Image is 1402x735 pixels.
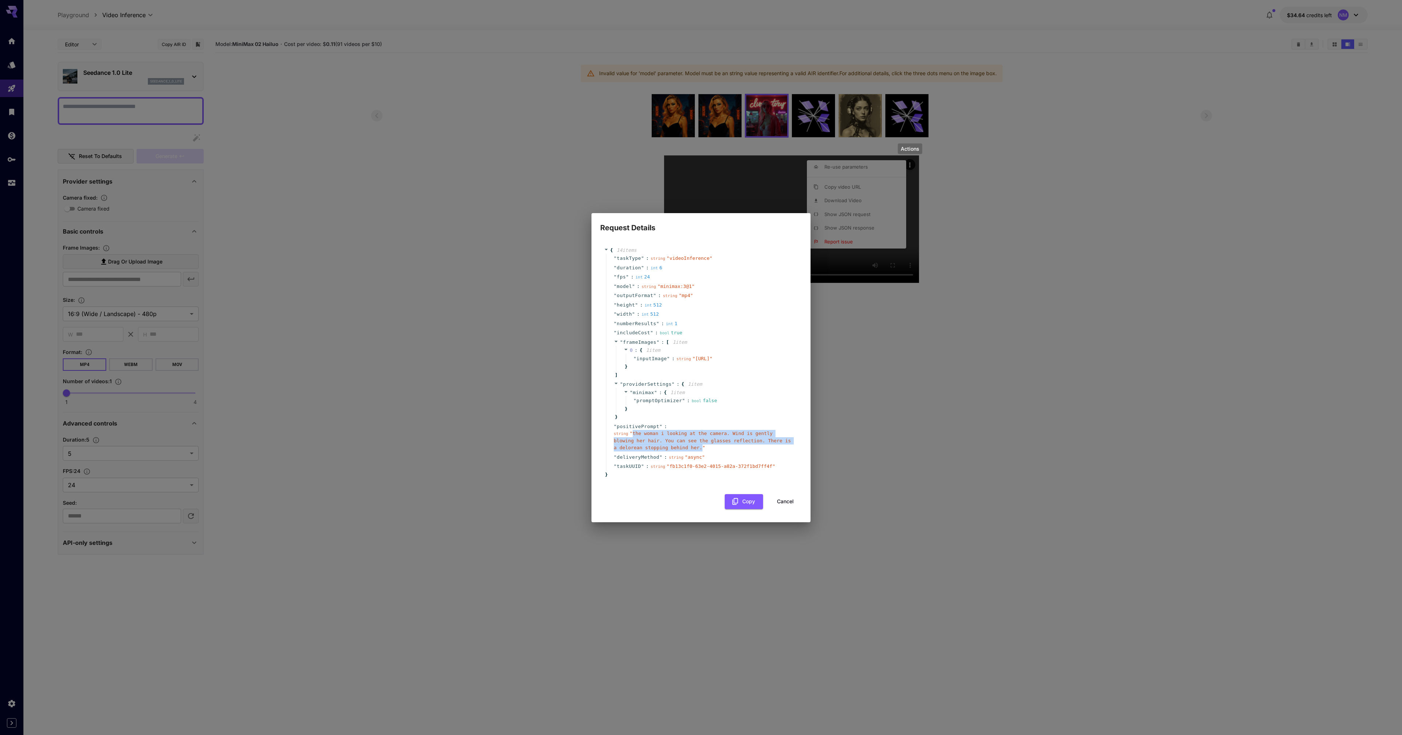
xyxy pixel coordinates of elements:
[661,339,664,346] span: :
[641,284,656,289] span: string
[614,454,617,460] span: "
[651,256,665,261] span: string
[666,320,678,327] div: 1
[898,143,922,154] div: Actions
[659,389,662,396] span: :
[614,431,628,436] span: string
[617,423,659,430] span: positivePrompt
[614,274,617,280] span: "
[617,247,637,253] span: 14 item s
[614,255,617,261] span: "
[669,455,683,460] span: string
[635,302,638,308] span: "
[660,331,670,335] span: bool
[624,363,628,370] span: }
[620,339,623,345] span: "
[617,273,626,281] span: fps
[654,390,657,395] span: "
[624,405,628,413] span: }
[679,293,693,298] span: " mp4 "
[661,320,664,327] span: :
[614,330,617,335] span: "
[614,424,617,429] span: "
[659,424,662,429] span: "
[620,381,623,387] span: "
[614,372,618,379] span: ]
[614,293,617,298] span: "
[636,355,667,362] span: inputImage
[660,329,682,336] div: true
[692,399,701,403] span: bool
[685,454,705,460] span: " async "
[614,321,617,326] span: "
[672,355,675,362] span: :
[670,390,685,395] span: 1 item
[617,283,632,290] span: model
[655,329,658,336] span: :
[641,311,659,318] div: 512
[632,284,635,289] span: "
[617,329,650,336] span: includeCost
[614,302,617,308] span: "
[651,266,658,270] span: int
[633,356,636,361] span: "
[667,463,775,469] span: " fb13c1f0-63e2-4015-a82a-372f1bd7ff4f "
[633,398,636,403] span: "
[664,389,667,396] span: {
[672,381,675,387] span: "
[693,356,713,361] span: " [URL] "
[614,413,618,421] span: }
[631,273,634,281] span: :
[635,347,637,354] span: :
[640,347,643,354] span: {
[658,292,661,299] span: :
[692,397,717,404] div: false
[617,255,641,262] span: taskType
[630,390,633,395] span: "
[614,431,791,450] span: " the woman i looking at the camera. Wind is gently blowing her hair. You can see the glasses ref...
[644,301,662,309] div: 512
[677,381,679,388] span: :
[664,454,667,461] span: :
[640,301,643,309] span: :
[667,255,712,261] span: " videoInference "
[646,463,649,470] span: :
[650,330,653,335] span: "
[614,463,617,469] span: "
[637,283,640,290] span: :
[610,247,613,254] span: {
[617,463,641,470] span: taskUUID
[687,397,690,404] span: :
[591,213,811,234] h2: Request Details
[658,284,695,289] span: " minimax:3@1 "
[617,454,659,461] span: deliveryMethod
[663,293,677,298] span: string
[644,303,652,308] span: int
[769,494,802,509] button: Cancel
[677,357,691,361] span: string
[682,398,685,403] span: "
[617,292,653,299] span: outputFormat
[688,381,702,387] span: 1 item
[664,423,667,430] span: :
[614,311,617,317] span: "
[623,381,671,387] span: providerSettings
[633,390,654,395] span: minimax
[630,347,633,353] span: 0
[623,339,656,345] span: frameImages
[646,255,649,262] span: :
[614,265,617,270] span: "
[681,381,684,388] span: {
[646,264,649,272] span: :
[636,397,682,404] span: promptOptimizer
[614,284,617,289] span: "
[641,265,644,270] span: "
[667,356,670,361] span: "
[656,339,659,345] span: "
[617,264,641,272] span: duration
[635,275,643,280] span: int
[673,339,687,345] span: 1 item
[653,293,656,298] span: "
[651,464,665,469] span: string
[632,311,635,317] span: "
